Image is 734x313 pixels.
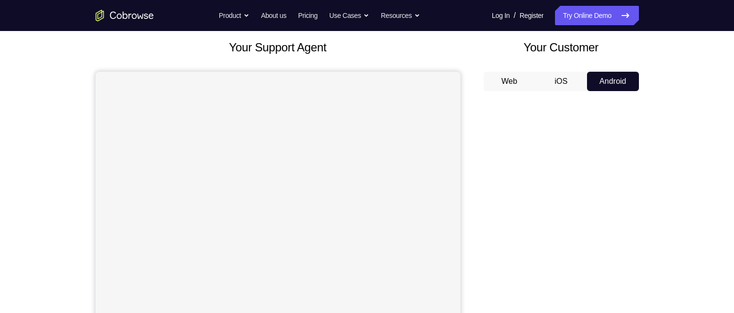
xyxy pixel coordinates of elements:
span: / [514,10,516,21]
a: Pricing [298,6,317,25]
a: About us [261,6,286,25]
button: Resources [381,6,420,25]
a: Log In [492,6,510,25]
h2: Your Customer [484,39,639,56]
button: Use Cases [329,6,369,25]
button: Android [587,72,639,91]
a: Register [520,6,543,25]
a: Try Online Demo [555,6,638,25]
button: Product [219,6,249,25]
button: Web [484,72,536,91]
a: Go to the home page [96,10,154,21]
button: iOS [535,72,587,91]
h2: Your Support Agent [96,39,460,56]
